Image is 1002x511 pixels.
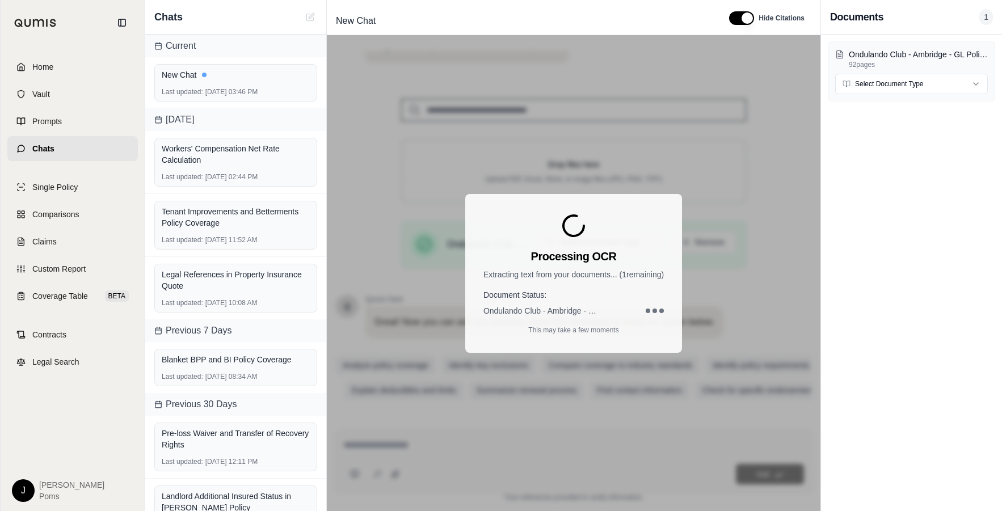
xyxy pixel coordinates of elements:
[32,88,50,100] span: Vault
[162,457,310,466] div: [DATE] 12:11 PM
[162,87,203,96] span: Last updated:
[7,82,138,107] a: Vault
[32,329,66,340] span: Contracts
[162,87,310,96] div: [DATE] 03:46 PM
[162,172,203,181] span: Last updated:
[7,229,138,254] a: Claims
[145,393,326,416] div: Previous 30 Days
[39,479,104,491] span: [PERSON_NAME]
[7,322,138,347] a: Contracts
[145,108,326,131] div: [DATE]
[162,69,310,81] div: New Chat
[849,60,988,69] p: 92 pages
[32,290,88,302] span: Coverage Table
[32,263,86,274] span: Custom Report
[162,298,203,307] span: Last updated:
[830,9,883,25] h3: Documents
[531,248,617,264] h3: Processing OCR
[14,19,57,27] img: Qumis Logo
[7,136,138,161] a: Chats
[331,12,380,30] span: New Chat
[162,172,310,181] div: [DATE] 02:44 PM
[835,49,988,69] button: Ondulando Club - Ambridge - GL Policy - #GLL-11589-00.pdf92pages
[32,116,62,127] span: Prompts
[32,356,79,368] span: Legal Search
[849,49,988,60] p: Ondulando Club - Ambridge - GL Policy - #GLL-11589-00.pdf
[7,175,138,200] a: Single Policy
[162,457,203,466] span: Last updated:
[162,298,310,307] div: [DATE] 10:08 AM
[162,372,203,381] span: Last updated:
[32,209,79,220] span: Comparisons
[32,143,54,154] span: Chats
[145,319,326,342] div: Previous 7 Days
[113,14,131,32] button: Collapse sidebar
[7,349,138,374] a: Legal Search
[483,305,597,316] span: Ondulando Club - Ambridge - GL Policy - #GLL-11589-00.pdf
[7,202,138,227] a: Comparisons
[7,54,138,79] a: Home
[7,109,138,134] a: Prompts
[12,479,35,502] div: J
[162,354,310,365] div: Blanket BPP and BI Policy Coverage
[39,491,104,502] span: Poms
[483,269,664,280] p: Extracting text from your documents... ( 1 remaining)
[162,235,310,244] div: [DATE] 11:52 AM
[145,35,326,57] div: Current
[162,206,310,229] div: Tenant Improvements and Betterments Policy Coverage
[32,61,53,73] span: Home
[105,290,129,302] span: BETA
[162,269,310,292] div: Legal References in Property Insurance Quote
[162,235,203,244] span: Last updated:
[331,12,715,30] div: Edit Title
[7,284,138,309] a: Coverage TableBETA
[7,256,138,281] a: Custom Report
[162,428,310,450] div: Pre-loss Waiver and Transfer of Recovery Rights
[32,181,78,193] span: Single Policy
[528,326,618,335] p: This may take a few moments
[304,10,317,24] button: Cannot create new chat while OCR is processing
[483,289,664,301] h4: Document Status:
[32,236,57,247] span: Claims
[759,14,805,23] span: Hide Citations
[162,143,310,166] div: Workers' Compensation Net Rate Calculation
[154,9,183,25] span: Chats
[162,372,310,381] div: [DATE] 08:34 AM
[979,9,993,25] span: 1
